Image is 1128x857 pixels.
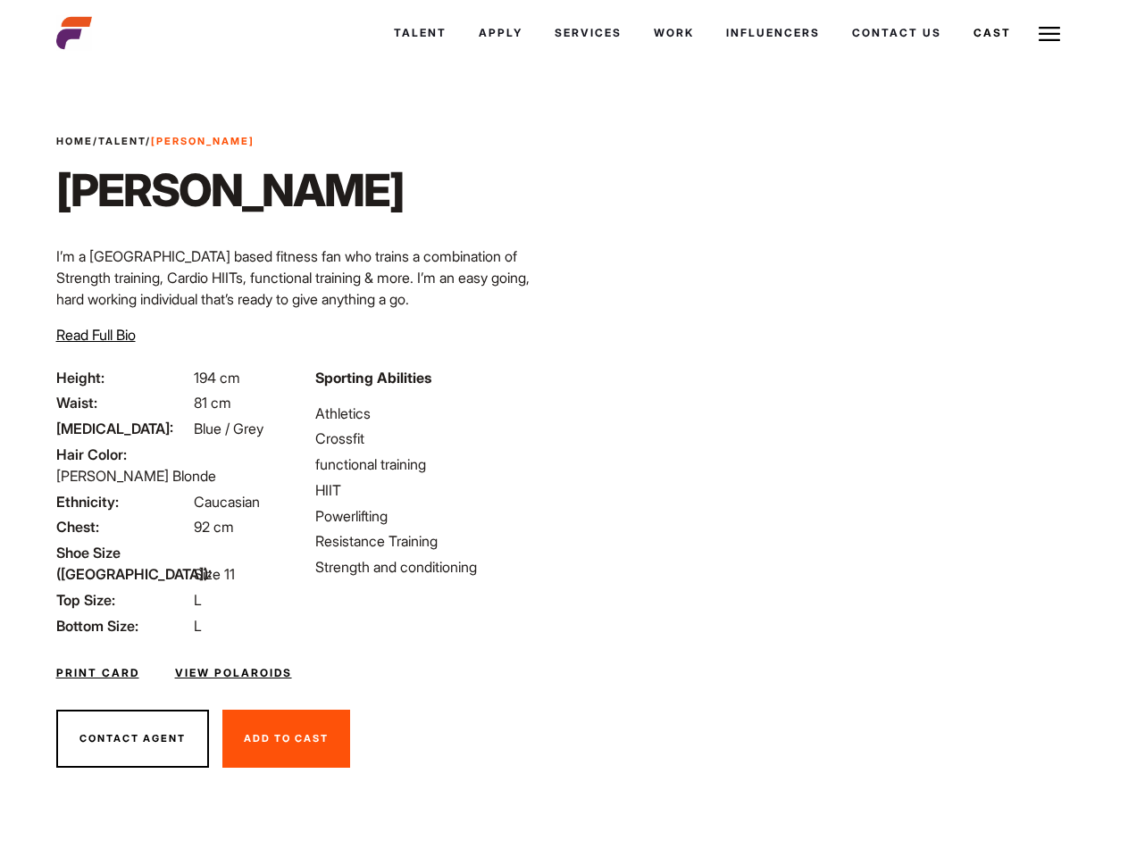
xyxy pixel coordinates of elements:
[56,135,93,147] a: Home
[56,418,190,439] span: [MEDICAL_DATA]:
[638,9,710,57] a: Work
[56,542,190,585] span: Shoe Size ([GEOGRAPHIC_DATA]):
[222,710,350,769] button: Add To Cast
[1039,23,1060,45] img: Burger icon
[56,516,190,537] span: Chest:
[194,493,260,511] span: Caucasian
[194,617,202,635] span: L
[98,135,146,147] a: Talent
[315,479,553,501] li: HIIT
[194,518,234,536] span: 92 cm
[315,369,431,387] strong: Sporting Abilities
[194,394,231,412] span: 81 cm
[315,453,553,475] li: functional training
[194,420,263,437] span: Blue / Grey
[315,556,553,578] li: Strength and conditioning
[710,9,836,57] a: Influencers
[194,369,240,387] span: 194 cm
[315,505,553,527] li: Powerlifting
[56,367,190,388] span: Height:
[244,732,329,745] span: Add To Cast
[56,589,190,611] span: Top Size:
[56,134,255,149] span: / /
[151,135,255,147] strong: [PERSON_NAME]
[315,428,553,449] li: Crossfit
[463,9,539,57] a: Apply
[378,9,463,57] a: Talent
[56,326,136,344] span: Read Full Bio
[56,163,404,217] h1: [PERSON_NAME]
[56,245,554,310] p: I’m a [GEOGRAPHIC_DATA] based fitness fan who trains a combination of Strength training, Cardio H...
[56,665,139,681] a: Print Card
[56,392,190,413] span: Waist:
[56,324,136,345] button: Read Full Bio
[56,615,190,637] span: Bottom Size:
[539,9,638,57] a: Services
[56,444,190,465] span: Hair Color:
[194,565,235,583] span: Size 11
[56,15,92,51] img: cropped-aefm-brand-fav-22-square.png
[957,9,1027,57] a: Cast
[56,710,209,769] button: Contact Agent
[194,591,202,609] span: L
[315,403,553,424] li: Athletics
[315,530,553,552] li: Resistance Training
[836,9,957,57] a: Contact Us
[56,467,216,485] span: [PERSON_NAME] Blonde
[56,491,190,512] span: Ethnicity:
[175,665,292,681] a: View Polaroids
